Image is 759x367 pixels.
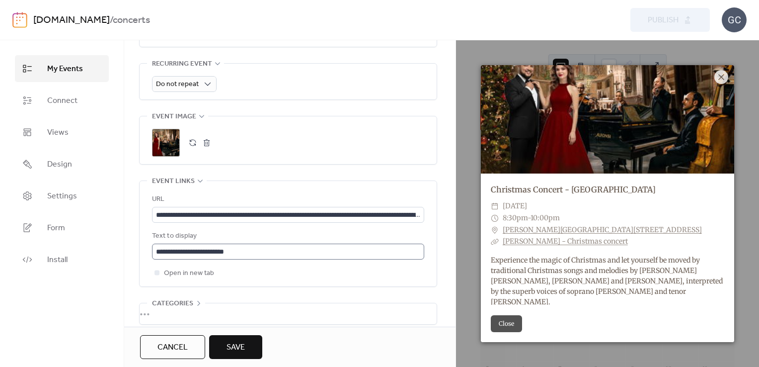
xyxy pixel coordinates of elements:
[503,237,628,246] a: [PERSON_NAME] - Christmas concert
[47,159,72,171] span: Design
[503,224,702,236] a: [PERSON_NAME][GEOGRAPHIC_DATA][STREET_ADDRESS]
[156,78,199,91] span: Do not repeat
[164,268,214,279] span: Open in new tab
[152,111,196,123] span: Event image
[491,184,656,194] a: Christmas Concert - [GEOGRAPHIC_DATA]
[47,95,77,107] span: Connect
[491,315,522,332] button: Close
[15,183,109,209] a: Settings
[15,55,109,82] a: My Events
[140,335,205,359] button: Cancel
[491,224,499,236] div: ​
[481,255,734,307] div: Experience the magic of Christmas and let yourself be moved by traditional Christmas songs and me...
[528,213,531,222] span: -
[47,63,83,75] span: My Events
[209,335,262,359] button: Save
[113,11,150,30] b: concerts
[503,200,527,212] span: [DATE]
[157,342,188,354] span: Cancel
[152,230,422,242] div: Text to display
[152,193,422,205] div: URL
[47,190,77,202] span: Settings
[33,11,110,30] a: [DOMAIN_NAME]
[15,214,109,241] a: Form
[47,222,65,234] span: Form
[722,7,747,32] div: GC
[15,87,109,114] a: Connect
[15,246,109,273] a: Install
[12,12,27,28] img: logo
[152,129,180,157] div: ;
[47,127,69,139] span: Views
[47,254,68,266] span: Install
[110,11,113,30] b: /
[503,213,528,222] span: 8:30pm
[152,176,195,187] span: Event links
[15,151,109,178] a: Design
[152,58,212,70] span: Recurring event
[491,236,499,248] div: ​
[152,298,193,310] span: Categories
[531,213,560,222] span: 10:00pm
[15,119,109,146] a: Views
[491,212,499,224] div: ​
[227,342,245,354] span: Save
[491,200,499,212] div: ​
[140,303,437,324] div: •••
